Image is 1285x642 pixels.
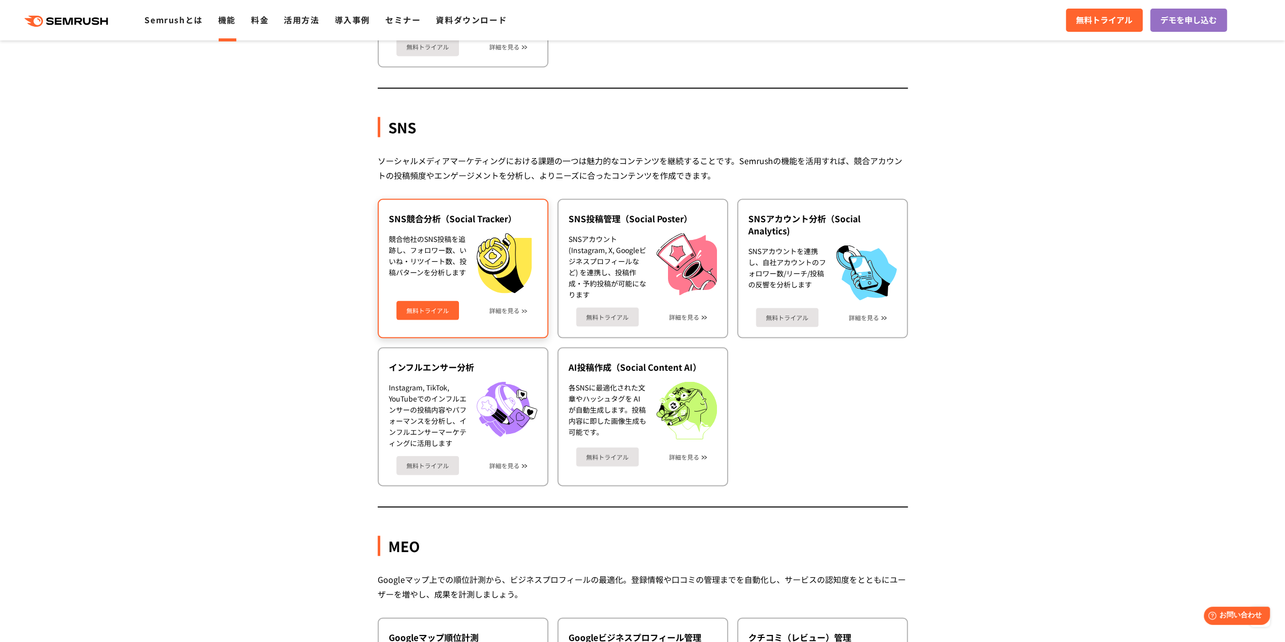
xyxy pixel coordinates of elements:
[378,117,908,137] div: SNS
[335,14,370,26] a: 導入事例
[748,245,826,301] div: SNSアカウントを連携し、自社アカウントのフォロワー数/リーチ/投稿の反響を分析します
[378,536,908,556] div: MEO
[396,456,459,475] a: 無料トライアル
[389,361,537,373] div: インフルエンサー分析
[1160,14,1217,27] span: デモを申し込む
[396,301,459,320] a: 無料トライアル
[378,572,908,602] div: Googleマップ上での順位計測から、ビジネスプロフィールの最適化。登録情報や口コミの管理までを自動化し、サービスの認知度をとともにユーザーを増やし、成果を計測しましょう。
[385,14,421,26] a: セミナー
[569,382,646,440] div: 各SNSに最適化された文章やハッシュタグを AI が自動生成します。投稿内容に即した画像生成も可能です。
[284,14,319,26] a: 活用方法
[251,14,269,26] a: 料金
[836,245,897,301] img: SNSアカウント分析（Social Analytics)
[748,213,897,237] div: SNSアカウント分析（Social Analytics)
[576,448,639,467] a: 無料トライアル
[477,382,537,437] img: インフルエンサー分析
[1066,9,1143,32] a: 無料トライアル
[378,154,908,183] div: ソーシャルメディアマーケティングにおける課題の一つは魅力的なコンテンツを継続することです。Semrushの機能を活用すれば、競合アカウントの投稿頻度やエンゲージメントを分析し、よりニーズに合った...
[569,361,717,373] div: AI投稿作成（Social Content AI）
[396,37,459,57] a: 無料トライアル
[756,308,818,327] a: 無料トライアル
[218,14,236,26] a: 機能
[656,233,717,295] img: SNS投稿管理（Social Poster）
[389,213,537,225] div: SNS競合分析（Social Tracker）
[1150,9,1227,32] a: デモを申し込む
[389,382,467,449] div: Instagram, TikTok, YouTubeでのインフルエンサーの投稿内容やパフォーマンスを分析し、インフルエンサーマーケティングに活用します
[1195,603,1274,631] iframe: Help widget launcher
[1076,14,1133,27] span: 無料トライアル
[477,233,532,293] img: SNS競合分析（Social Tracker）
[569,213,717,225] div: SNS投稿管理（Social Poster）
[669,314,699,321] a: 詳細を見る
[489,462,520,469] a: 詳細を見る
[489,307,520,314] a: 詳細を見る
[489,43,520,51] a: 詳細を見る
[436,14,507,26] a: 資料ダウンロード
[576,308,639,327] a: 無料トライアル
[669,454,699,461] a: 詳細を見る
[144,14,202,26] a: Semrushとは
[569,233,646,300] div: SNSアカウント (Instagram, X, Googleビジネスプロフィールなど) を連携し、投稿作成・予約投稿が可能になります
[849,314,879,321] a: 詳細を見る
[656,382,717,440] img: AI投稿作成（Social Content AI）
[389,233,467,293] div: 競合他社のSNS投稿を追跡し、フォロワー数、いいね・リツイート数、投稿パターンを分析します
